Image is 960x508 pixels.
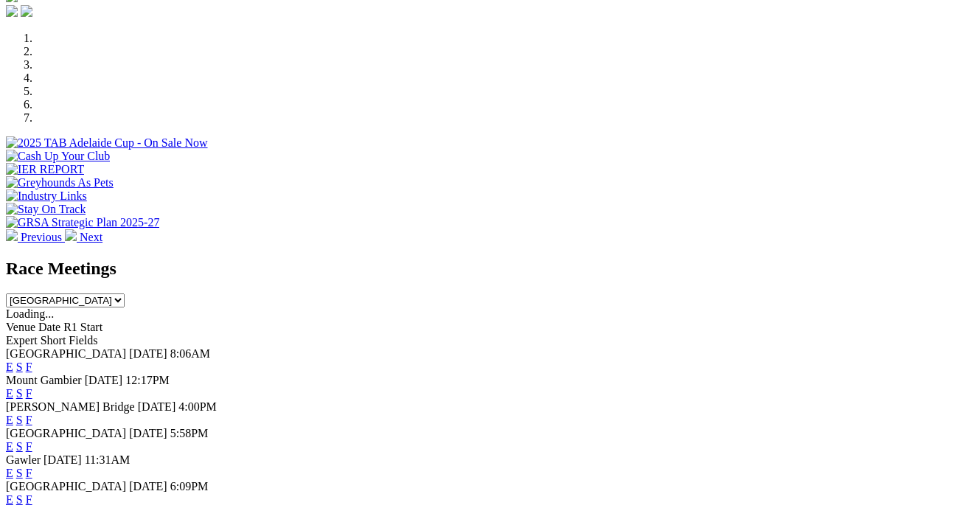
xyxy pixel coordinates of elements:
[6,480,126,493] span: [GEOGRAPHIC_DATA]
[26,467,32,479] a: F
[6,5,18,17] img: facebook.svg
[6,176,114,189] img: Greyhounds As Pets
[6,259,954,279] h2: Race Meetings
[6,347,126,360] span: [GEOGRAPHIC_DATA]
[6,414,13,426] a: E
[170,427,209,439] span: 5:58PM
[129,427,167,439] span: [DATE]
[16,414,23,426] a: S
[26,414,32,426] a: F
[6,361,13,373] a: E
[170,347,210,360] span: 8:06AM
[129,347,167,360] span: [DATE]
[6,400,135,413] span: [PERSON_NAME] Bridge
[6,334,38,347] span: Expert
[69,334,97,347] span: Fields
[129,480,167,493] span: [DATE]
[38,321,60,333] span: Date
[85,374,123,386] span: [DATE]
[6,493,13,506] a: E
[16,493,23,506] a: S
[6,163,84,176] img: IER REPORT
[21,231,62,243] span: Previous
[16,387,23,400] a: S
[65,229,77,241] img: chevron-right-pager-white.svg
[6,321,35,333] span: Venue
[80,231,102,243] span: Next
[170,480,209,493] span: 6:09PM
[6,216,159,229] img: GRSA Strategic Plan 2025-27
[6,203,86,216] img: Stay On Track
[41,334,66,347] span: Short
[6,374,82,386] span: Mount Gambier
[6,467,13,479] a: E
[16,361,23,373] a: S
[16,467,23,479] a: S
[26,440,32,453] a: F
[6,453,41,466] span: Gawler
[85,453,131,466] span: 11:31AM
[26,493,32,506] a: F
[26,387,32,400] a: F
[65,231,102,243] a: Next
[21,5,32,17] img: twitter.svg
[6,136,208,150] img: 2025 TAB Adelaide Cup - On Sale Now
[16,440,23,453] a: S
[6,229,18,241] img: chevron-left-pager-white.svg
[125,374,170,386] span: 12:17PM
[6,231,65,243] a: Previous
[63,321,102,333] span: R1 Start
[26,361,32,373] a: F
[178,400,217,413] span: 4:00PM
[6,307,54,320] span: Loading...
[6,387,13,400] a: E
[6,440,13,453] a: E
[44,453,82,466] span: [DATE]
[6,150,110,163] img: Cash Up Your Club
[138,400,176,413] span: [DATE]
[6,189,87,203] img: Industry Links
[6,427,126,439] span: [GEOGRAPHIC_DATA]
